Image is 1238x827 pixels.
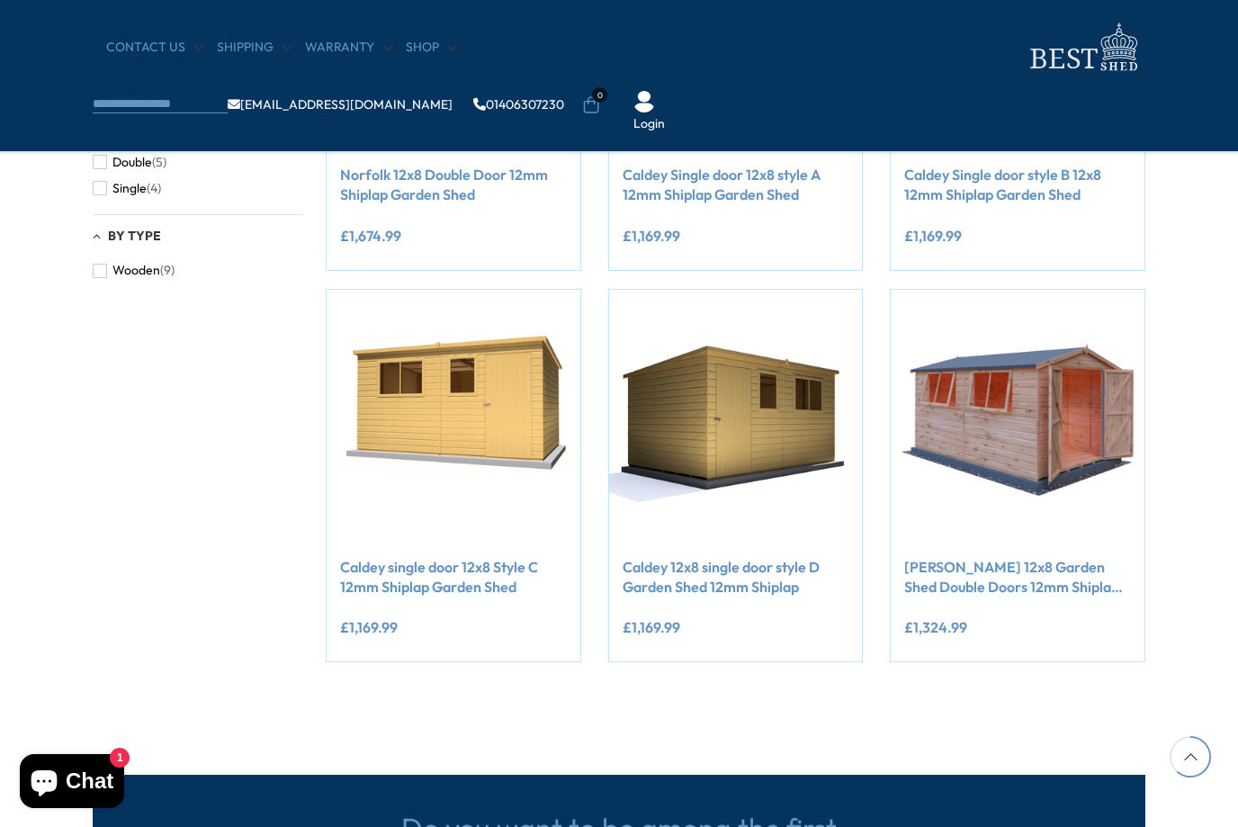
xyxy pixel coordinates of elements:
[217,39,292,57] a: Shipping
[228,98,453,111] a: [EMAIL_ADDRESS][DOMAIN_NAME]
[904,165,1131,205] a: Caldey Single door style B 12x8 12mm Shiplap Garden Shed
[112,263,160,278] span: Wooden
[14,754,130,813] inbox-online-store-chat: Shopify online store chat
[147,181,161,196] span: (4)
[904,557,1131,598] a: [PERSON_NAME] 12x8 Garden Shed Double Doors 12mm Shiplap T&G
[623,620,680,634] ins: £1,169.99
[633,91,655,112] img: User Icon
[623,165,849,205] a: Caldey Single door 12x8 style A 12mm Shiplap Garden Shed
[904,229,962,243] ins: £1,169.99
[112,155,152,170] span: Double
[305,39,392,57] a: Warranty
[406,39,457,57] a: Shop
[108,228,161,244] span: By Type
[340,620,398,634] ins: £1,169.99
[93,257,175,283] button: Wooden
[623,557,849,598] a: Caldey 12x8 single door style D Garden Shed 12mm Shiplap
[633,115,665,133] a: Login
[473,98,564,111] a: 01406307230
[93,149,166,175] button: Double
[1019,18,1145,76] img: logo
[340,229,401,243] ins: £1,674.99
[623,229,680,243] ins: £1,169.99
[106,39,203,57] a: CONTACT US
[592,87,607,103] span: 0
[582,96,600,114] a: 0
[160,263,175,278] span: (9)
[340,557,567,598] a: Caldey single door 12x8 Style C 12mm Shiplap Garden Shed
[93,175,161,202] button: Single
[904,620,967,634] ins: £1,324.99
[152,155,166,170] span: (5)
[112,181,147,196] span: Single
[340,165,567,205] a: Norfolk 12x8 Double Door 12mm Shiplap Garden Shed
